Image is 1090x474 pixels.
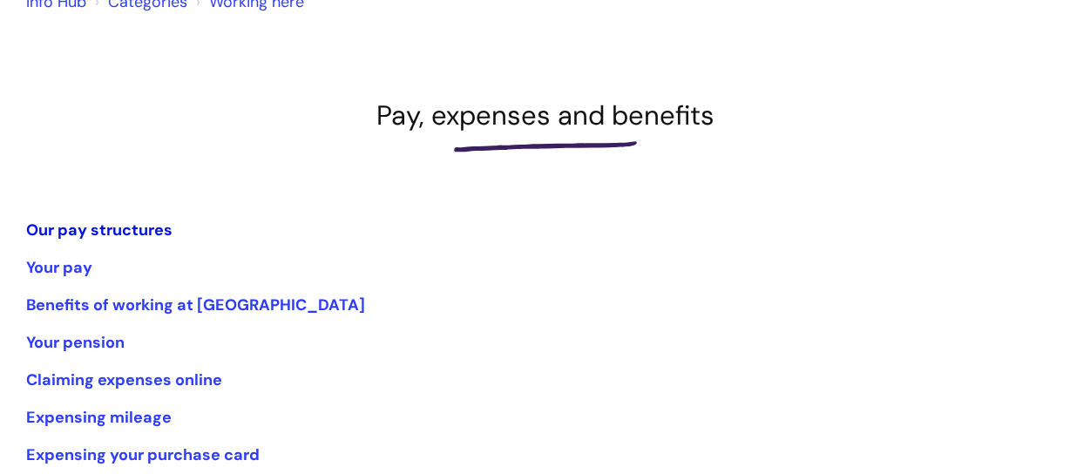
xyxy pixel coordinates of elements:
h1: Pay, expenses and benefits [26,99,1064,132]
a: Expensing mileage [26,407,172,428]
a: Your pay [26,257,92,278]
a: Benefits of working at [GEOGRAPHIC_DATA] [26,295,365,315]
a: Claiming expenses online [26,369,222,390]
a: Our pay structures [26,220,173,240]
a: Your pension [26,332,125,353]
a: Expensing your purchase card [26,444,260,465]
